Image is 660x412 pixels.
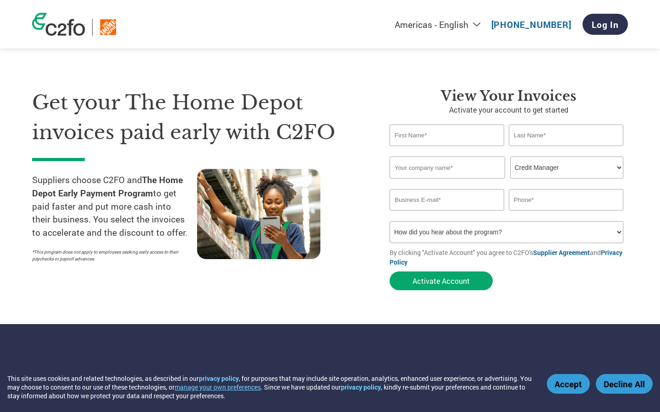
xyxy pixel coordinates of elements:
a: privacy policy [341,383,381,391]
input: Invalid Email format [390,189,504,211]
p: The world's largest retailers rely on Winholt Equipment for everything they need to operate. Lear... [4,54,253,103]
button: Activate Account [390,271,493,290]
div: Winholt Equipment & The Home Depot [4,33,253,43]
img: The Home Depot [99,19,117,36]
select: Title/Role [510,157,623,179]
input: Last Name* [509,125,623,146]
p: Activate your account to get started [390,104,628,115]
a: [PHONE_NUMBER] [491,19,572,30]
div: Invalid company name or company name is too long [390,179,623,185]
button: Accept [547,374,590,394]
div: Invalid first name or first name is too long [390,147,504,153]
p: By clicking "Activate Account" you agree to C2FO's and [390,248,628,267]
div: C2FO Customer Success [4,4,253,28]
h3: View Your Invoices [390,88,628,104]
img: supply chain worker [197,169,320,259]
p: Suppliers choose C2FO and to get paid faster and put more cash into their business. You select th... [32,173,197,239]
div: Inavlid Email Address [390,211,504,217]
a: Privacy Policy [390,248,622,266]
a: Log In [583,14,628,35]
a: privacy policy [199,374,239,383]
input: First Name* [390,125,504,146]
button: manage your own preferences [175,383,261,391]
div: Inavlid Phone Number [509,211,623,217]
h1: Get your The Home Depot invoices paid early with C2FO [32,88,362,147]
img: c2fo logo [32,13,85,36]
button: Decline All [596,374,653,394]
div: This site uses cookies and related technologies, as described in our , for purposes that may incl... [7,374,533,400]
strong: The Home Depot Early Payment Program [32,174,183,199]
a: Supplier Agreement [533,248,590,257]
p: *This program does not apply to employees seeking early access to their paychecks or payroll adva... [32,249,188,262]
input: Phone* [509,189,623,211]
div: Invalid last name or last name is too long [509,147,623,153]
input: Your company name* [390,157,505,179]
h3: How the program works [32,365,319,383]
